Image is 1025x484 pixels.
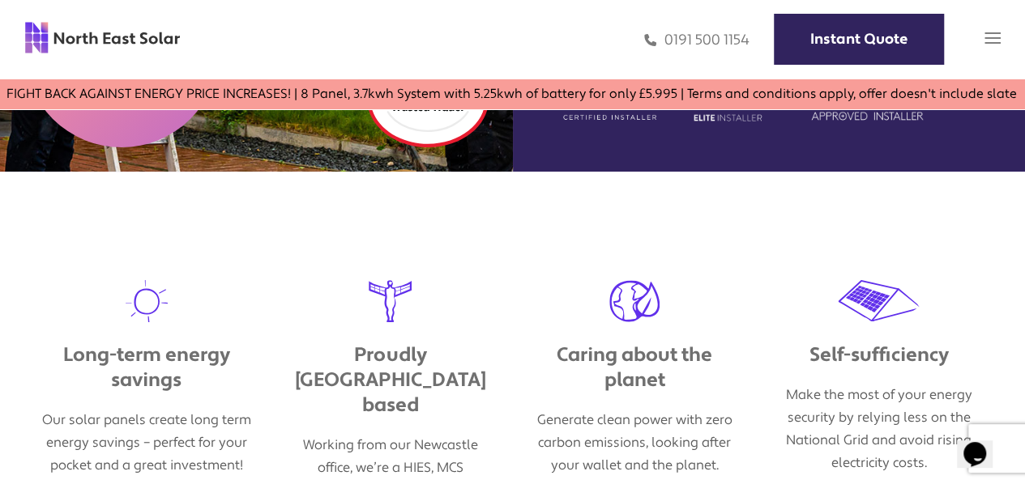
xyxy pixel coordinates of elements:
[41,342,252,393] h4: Long-term energy savings
[609,280,660,322] img: planet icon
[773,342,984,367] h4: Self-sufficiency
[24,21,181,55] img: north east solar logo
[529,342,741,393] h4: Caring about the planet
[984,30,1001,46] img: menu icon
[41,393,252,477] p: Our solar panels create long term energy savings – perfect for your pocket and a great investment!
[957,419,1009,468] iframe: chat widget
[369,280,412,322] img: Angel of the North Icon
[773,367,984,474] p: Make the most of your energy security by relying less on the National Grid and avoid rising elect...
[529,393,741,477] p: Generate clean power with zero carbon emissions, looking after your wallet and the planet.
[838,280,920,322] img: Solar Panels on the roof
[284,342,496,418] h4: Proudly [GEOGRAPHIC_DATA] based
[644,31,656,49] img: phone icon
[126,280,168,322] img: sun icon
[644,31,750,49] a: 0191 500 1154
[774,14,944,65] a: Instant Quote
